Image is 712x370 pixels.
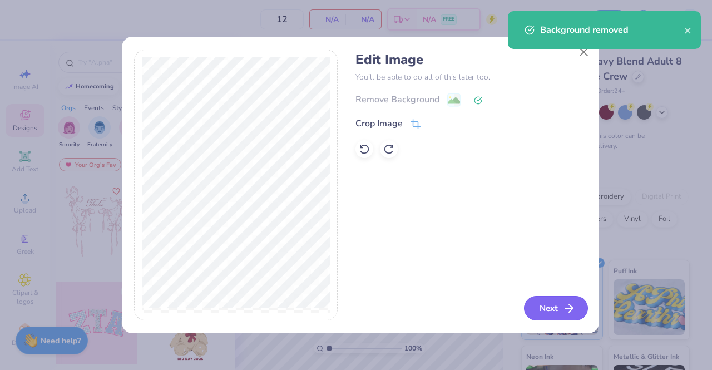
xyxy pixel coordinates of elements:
[684,23,692,37] button: close
[355,52,586,68] h4: Edit Image
[524,296,588,320] button: Next
[540,23,684,37] div: Background removed
[355,117,403,130] div: Crop Image
[355,71,586,83] p: You’ll be able to do all of this later too.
